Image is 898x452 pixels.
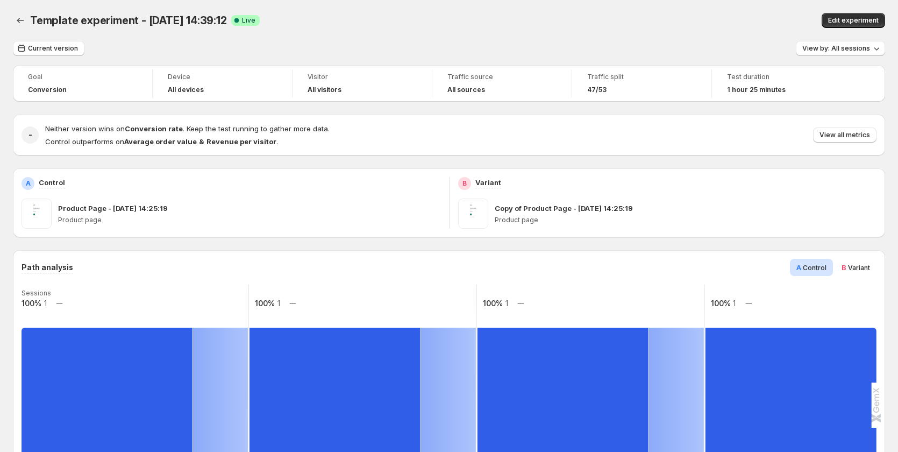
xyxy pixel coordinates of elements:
[28,44,78,53] span: Current version
[733,299,736,308] text: 1
[727,73,837,81] span: Test duration
[22,289,51,297] text: Sessions
[803,264,826,272] span: Control
[495,203,633,214] p: Copy of Product Page - [DATE] 14:25:19
[447,72,557,95] a: Traffic sourceAll sources
[39,177,65,188] p: Control
[462,179,467,188] h2: B
[828,16,879,25] span: Edit experiment
[308,73,417,81] span: Visitor
[587,72,696,95] a: Traffic split47/53
[13,41,84,56] button: Current version
[124,137,197,146] strong: Average order value
[13,13,28,28] button: Back
[308,86,341,94] h4: All visitors
[58,203,168,214] p: Product Page - [DATE] 14:25:19
[505,299,508,308] text: 1
[168,86,204,94] h4: All devices
[242,16,255,25] span: Live
[22,262,73,273] h3: Path analysis
[308,72,417,95] a: VisitorAll visitors
[22,299,41,308] text: 100%
[842,263,846,272] span: B
[28,72,137,95] a: GoalConversion
[587,73,696,81] span: Traffic split
[447,86,485,94] h4: All sources
[727,72,837,95] a: Test duration1 hour 25 minutes
[483,299,503,308] text: 100%
[28,86,67,94] span: Conversion
[447,73,557,81] span: Traffic source
[22,199,52,229] img: Product Page - Sep 16, 14:25:19
[58,216,440,224] p: Product page
[168,73,277,81] span: Device
[796,263,801,272] span: A
[848,264,870,272] span: Variant
[28,130,32,140] h2: -
[813,128,876,143] button: View all metrics
[277,299,280,308] text: 1
[802,44,870,53] span: View by: All sessions
[495,216,877,224] p: Product page
[711,299,731,308] text: 100%
[587,86,607,94] span: 47/53
[206,137,276,146] strong: Revenue per visitor
[44,299,47,308] text: 1
[28,73,137,81] span: Goal
[45,137,278,146] span: Control outperforms on .
[45,124,330,133] span: Neither version wins on . Keep the test running to gather more data.
[822,13,885,28] button: Edit experiment
[26,179,31,188] h2: A
[199,137,204,146] strong: &
[819,131,870,139] span: View all metrics
[168,72,277,95] a: DeviceAll devices
[727,86,786,94] span: 1 hour 25 minutes
[125,124,183,133] strong: Conversion rate
[255,299,275,308] text: 100%
[475,177,501,188] p: Variant
[30,14,227,27] span: Template experiment - [DATE] 14:39:12
[796,41,885,56] button: View by: All sessions
[458,199,488,229] img: Copy of Product Page - Sep 16, 14:25:19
